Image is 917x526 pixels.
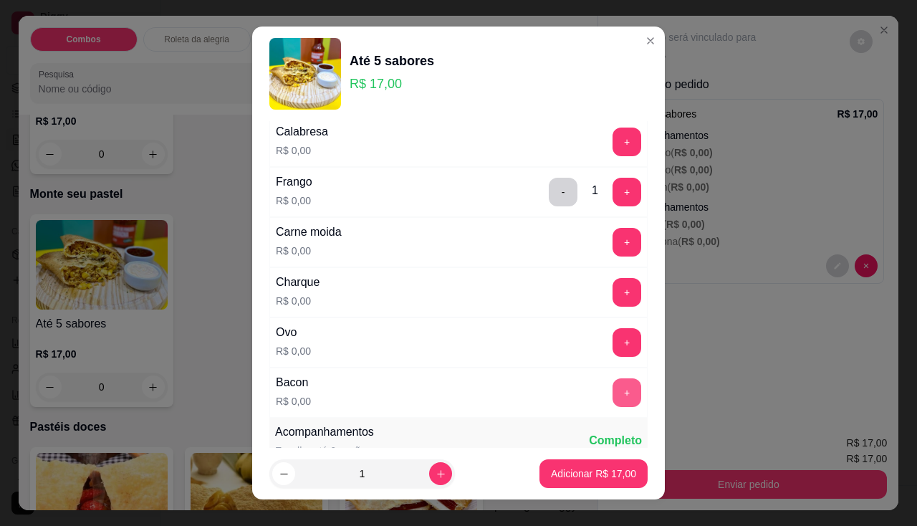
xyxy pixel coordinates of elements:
[276,123,328,140] div: Calabresa
[275,424,374,441] div: Acompanhamentos
[639,29,662,52] button: Close
[592,182,598,199] div: 1
[613,128,641,156] button: add
[276,193,312,208] p: R$ 0,00
[551,467,636,481] p: Adicionar R$ 17,00
[276,173,312,191] div: Frango
[539,459,648,488] button: Adicionar R$ 17,00
[276,394,311,408] p: R$ 0,00
[276,274,320,291] div: Charque
[613,178,641,206] button: add
[276,294,320,308] p: R$ 0,00
[276,143,328,158] p: R$ 0,00
[549,178,577,206] button: delete
[276,324,311,341] div: Ovo
[350,74,434,94] p: R$ 17,00
[613,328,641,357] button: add
[613,278,641,307] button: add
[276,224,342,241] div: Carne moida
[613,378,641,407] button: add
[272,462,295,485] button: decrease-product-quantity
[276,344,311,358] p: R$ 0,00
[613,228,641,257] button: add
[276,244,342,258] p: R$ 0,00
[275,444,374,458] div: Escolha até 6 opções
[269,38,341,110] img: product-image
[429,462,452,485] button: increase-product-quantity
[589,432,642,449] div: Completo
[276,374,311,391] div: Bacon
[350,51,434,71] div: Até 5 sabores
